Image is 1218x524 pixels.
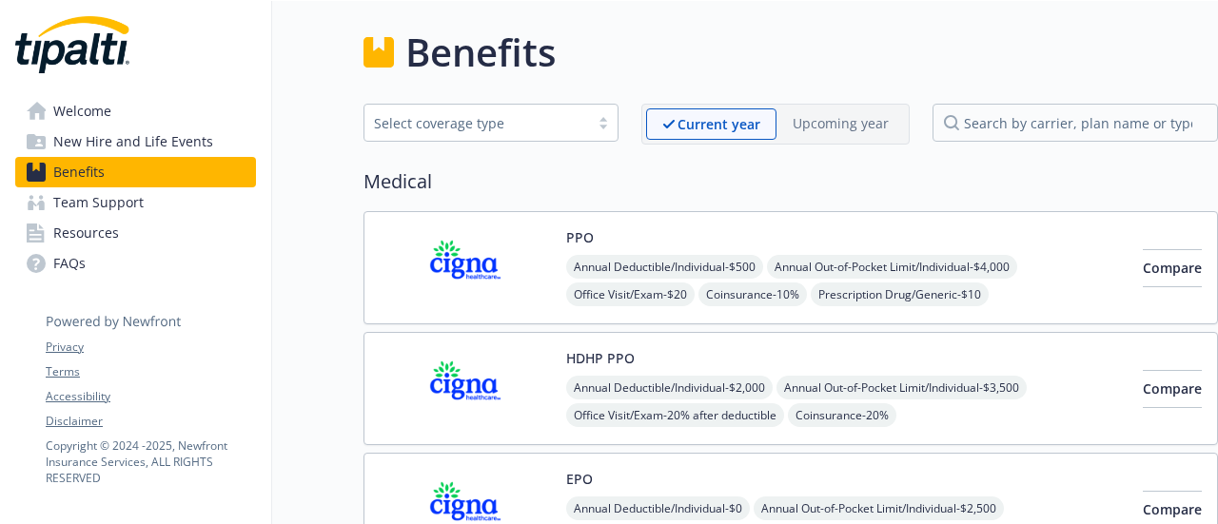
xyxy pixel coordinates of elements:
span: Annual Deductible/Individual - $2,000 [566,376,773,399]
div: Select coverage type [374,113,580,133]
a: Terms [46,363,255,380]
input: search by carrier, plan name or type [933,104,1218,142]
a: Privacy [46,339,255,356]
a: Disclaimer [46,413,255,430]
a: Team Support [15,187,256,218]
span: Annual Out-of-Pocket Limit/Individual - $2,500 [754,496,1004,520]
button: PPO [566,227,594,247]
span: Annual Deductible/Individual - $500 [566,255,763,279]
h2: Medical [363,167,1218,196]
span: FAQs [53,248,86,279]
span: Compare [1143,259,1202,277]
p: Upcoming year [793,113,889,133]
button: EPO [566,469,593,489]
span: Benefits [53,157,105,187]
button: Compare [1143,249,1202,287]
span: Welcome [53,96,111,126]
span: Office Visit/Exam - 20% after deductible [566,403,784,427]
a: Accessibility [46,388,255,405]
span: Annual Out-of-Pocket Limit/Individual - $4,000 [767,255,1017,279]
span: Resources [53,218,119,248]
a: New Hire and Life Events [15,126,256,157]
img: CIGNA carrier logo [380,227,551,308]
a: Welcome [15,96,256,126]
span: Annual Out-of-Pocket Limit/Individual - $3,500 [776,376,1027,399]
a: Benefits [15,157,256,187]
h1: Benefits [405,24,556,81]
p: Copyright © 2024 - 2025 , Newfront Insurance Services, ALL RIGHTS RESERVED [46,437,255,486]
p: Current year [678,114,760,134]
span: Office Visit/Exam - $20 [566,282,695,306]
span: Annual Deductible/Individual - $0 [566,496,750,520]
span: Coinsurance - 20% [788,403,896,427]
button: HDHP PPO [566,348,635,368]
span: New Hire and Life Events [53,126,213,157]
a: Resources [15,218,256,248]
span: Team Support [53,187,144,218]
span: Prescription Drug/Generic - $10 [811,282,989,306]
button: Compare [1143,370,1202,408]
span: Upcoming year [776,108,905,140]
span: Compare [1143,379,1202,398]
a: FAQs [15,248,256,279]
span: Coinsurance - 10% [698,282,807,306]
img: CIGNA carrier logo [380,348,551,429]
span: Compare [1143,500,1202,518]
